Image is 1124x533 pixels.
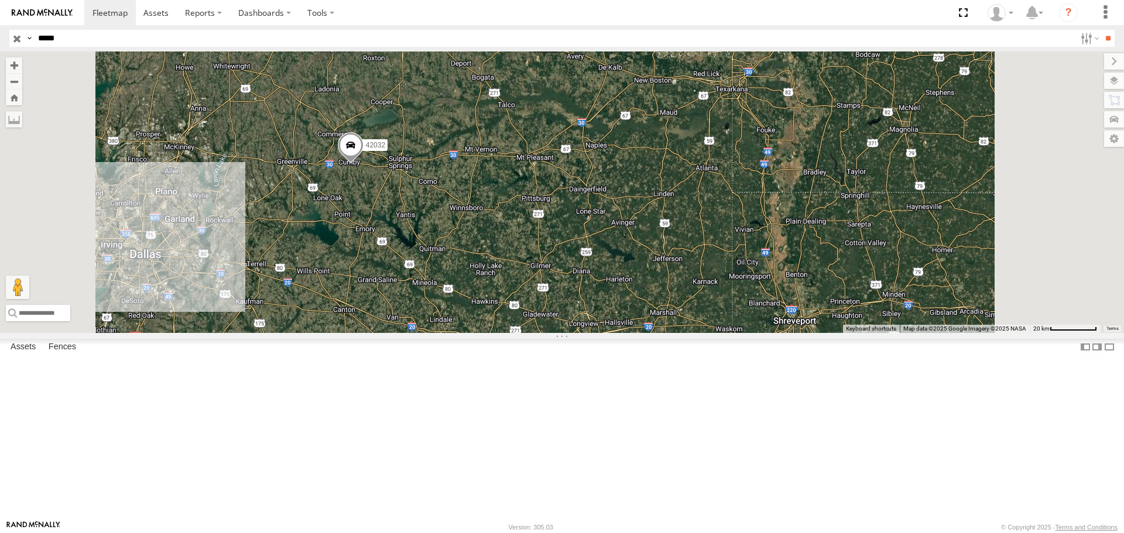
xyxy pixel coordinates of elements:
label: Hide Summary Table [1104,339,1115,356]
span: 42032 [366,142,385,150]
button: Zoom Home [6,90,22,105]
label: Measure [6,111,22,128]
span: Map data ©2025 Google Imagery ©2025 NASA [903,325,1026,332]
label: Dock Summary Table to the Left [1080,339,1091,356]
div: © Copyright 2025 - [1001,524,1118,531]
i: ? [1059,4,1078,22]
a: Terms and Conditions [1056,524,1118,531]
button: Zoom in [6,57,22,73]
button: Map Scale: 20 km per 77 pixels [1030,325,1101,333]
label: Search Filter Options [1076,30,1101,47]
button: Zoom out [6,73,22,90]
button: Keyboard shortcuts [846,325,896,333]
button: Drag Pegman onto the map to open Street View [6,276,29,299]
a: Terms [1106,326,1119,331]
label: Dock Summary Table to the Right [1091,339,1103,356]
label: Search Query [25,30,34,47]
label: Assets [5,339,42,356]
label: Fences [43,339,82,356]
div: Version: 305.03 [509,524,553,531]
img: rand-logo.svg [12,9,73,17]
div: Aurora Salinas [983,4,1017,22]
a: Visit our Website [6,521,60,533]
span: 20 km [1033,325,1050,332]
label: Map Settings [1104,130,1124,147]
